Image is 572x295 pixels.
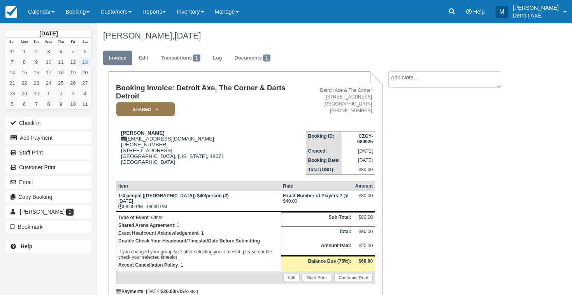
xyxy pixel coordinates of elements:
b: Help [21,243,32,249]
span: [PERSON_NAME] [20,209,65,215]
a: 1 [42,88,54,99]
a: SHARED [116,102,172,116]
a: 6 [79,46,91,57]
th: Sat [79,38,91,46]
th: Rate [281,181,353,191]
a: 23 [30,78,42,88]
a: Edit [133,51,154,66]
td: $20.00 [353,241,375,256]
small: 5853 [187,289,197,294]
a: 7 [6,57,18,67]
th: Tue [30,38,42,46]
a: 25 [55,78,67,88]
strong: $60.00 [358,258,373,264]
a: Customer Print [6,161,91,174]
strong: Payments [116,289,144,294]
i: Help [466,9,472,14]
a: 16 [30,67,42,78]
a: 4 [79,88,91,99]
a: 5 [67,46,79,57]
a: 21 [6,78,18,88]
div: $80.00 [355,193,373,205]
a: 1 [18,46,30,57]
p: [PERSON_NAME] [513,4,559,12]
p: : 1 [118,229,279,237]
a: 11 [79,99,91,109]
strong: $20.00 [161,289,175,294]
h1: [PERSON_NAME], [103,31,521,40]
a: 26 [67,78,79,88]
a: Help [6,240,91,253]
span: 1 [263,54,270,61]
a: Staff Print [303,274,331,281]
button: Add Payment [6,132,91,144]
a: 10 [42,57,54,67]
a: 15 [18,67,30,78]
strong: 1-4 people ([GEOGRAPHIC_DATA]) $40/person (2) [118,193,229,198]
span: 1 [66,209,74,216]
div: [EMAIL_ADDRESS][DOMAIN_NAME] [PHONE_NUMBER] [STREET_ADDRESS] [GEOGRAPHIC_DATA], [US_STATE], 48071... [116,130,306,175]
div: M [496,6,508,18]
a: 7 [30,99,42,109]
strong: Type of Event [118,215,149,220]
td: [DATE] [342,146,375,156]
a: Transactions1 [155,51,206,66]
td: [DATE] 08:00 PM - 09:30 PM [116,191,281,212]
a: 6 [18,99,30,109]
a: 17 [42,67,54,78]
th: Sun [6,38,18,46]
button: Copy Booking [6,191,91,203]
td: 2 @ $40.00 [281,191,353,212]
button: Email [6,176,91,188]
a: 9 [30,57,42,67]
a: Staff Print [6,146,91,159]
th: Amount Paid: [281,241,353,256]
a: 8 [18,57,30,67]
a: 13 [79,57,91,67]
p: If you changed your group size after selecting your timeslot, please double check your selected t... [118,237,279,261]
a: 24 [42,78,54,88]
a: 29 [18,88,30,99]
a: 14 [6,67,18,78]
th: Fri [67,38,79,46]
a: 3 [42,46,54,57]
th: Wed [42,38,54,46]
strong: [PERSON_NAME] [121,130,165,136]
p: : 1 [118,221,279,229]
em: SHARED [116,102,175,116]
strong: CZGY-080925 [357,133,373,144]
td: $80.00 [342,165,375,175]
a: 20 [79,67,91,78]
a: Invoice [103,51,132,66]
button: Check-in [6,117,91,129]
strong: [DATE] [39,30,58,37]
th: Mon [18,38,30,46]
th: Balance Due (75%): [281,256,353,271]
th: Booking Date: [306,156,342,165]
address: Detroit Axe & The Corner [STREET_ADDRESS] [GEOGRAPHIC_DATA] [PHONE_NUMBER] [309,87,372,114]
td: $80.00 [353,227,375,241]
a: 3 [67,88,79,99]
p: : 1 [118,261,279,269]
a: 9 [55,99,67,109]
a: 5 [6,99,18,109]
span: [DATE] [174,31,201,40]
th: Created: [306,146,342,156]
a: 22 [18,78,30,88]
p: Detroit AXE [513,12,559,19]
strong: Accept Cancellation Policy [118,262,178,268]
strong: Shared Arena Agreement [118,223,174,228]
h1: Booking Invoice: Detroit Axe, The Corner & Darts Detroit [116,84,306,100]
span: Help [473,9,485,15]
a: Documents1 [228,51,276,66]
a: 27 [79,78,91,88]
a: 28 [6,88,18,99]
p: : Other [118,214,279,221]
th: Thu [55,38,67,46]
a: 19 [67,67,79,78]
a: 2 [55,88,67,99]
a: 2 [30,46,42,57]
th: Sub-Total: [281,212,353,227]
a: 10 [67,99,79,109]
a: 8 [42,99,54,109]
